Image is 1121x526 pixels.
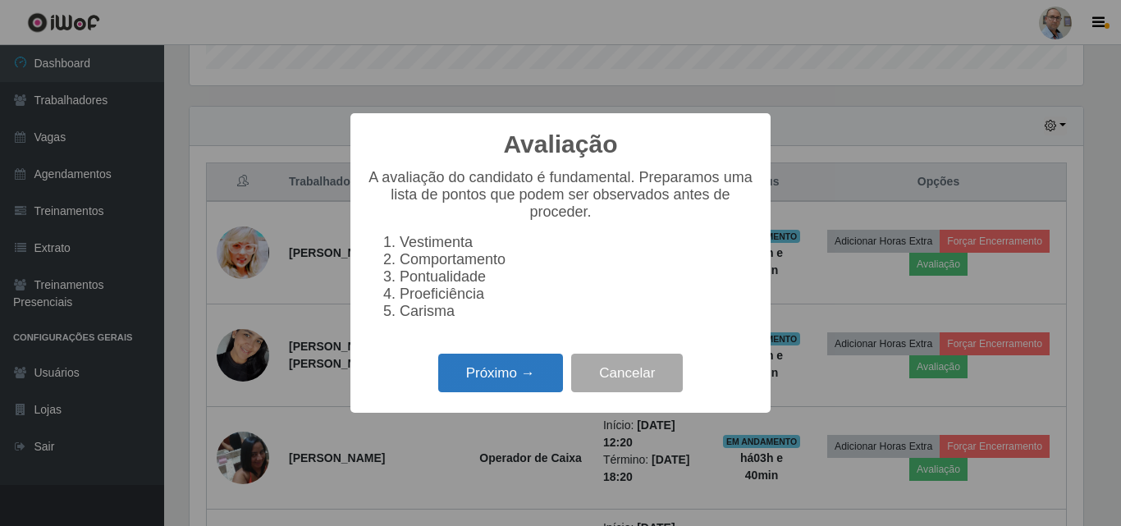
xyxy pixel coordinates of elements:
li: Carisma [400,303,754,320]
button: Próximo → [438,354,563,392]
h2: Avaliação [504,130,618,159]
li: Pontualidade [400,268,754,286]
p: A avaliação do candidato é fundamental. Preparamos uma lista de pontos que podem ser observados a... [367,169,754,221]
li: Vestimenta [400,234,754,251]
li: Proeficiência [400,286,754,303]
button: Cancelar [571,354,683,392]
li: Comportamento [400,251,754,268]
